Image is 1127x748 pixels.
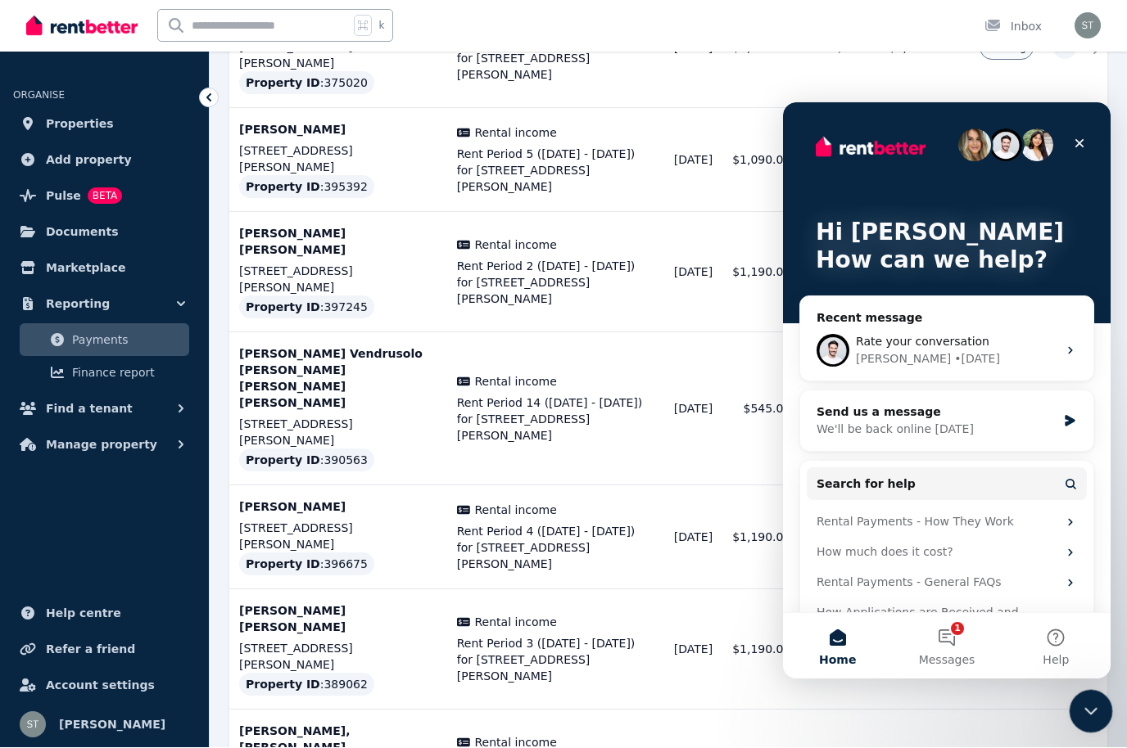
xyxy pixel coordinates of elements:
[20,324,189,357] a: Payments
[722,486,800,590] td: $1,190.00
[664,590,722,710] td: [DATE]
[239,226,437,259] p: [PERSON_NAME] [PERSON_NAME]
[46,640,135,660] span: Refer a friend
[239,449,374,472] div: : 390563
[13,144,196,177] a: Add property
[239,603,437,636] p: [PERSON_NAME] [PERSON_NAME]
[13,252,196,285] a: Marketplace
[783,103,1111,679] iframe: Intercom live chat
[46,399,133,419] span: Find a tenant
[13,216,196,249] a: Documents
[239,520,437,553] p: [STREET_ADDRESS][PERSON_NAME]
[239,39,437,72] p: [STREET_ADDRESS][PERSON_NAME]
[664,486,722,590] td: [DATE]
[457,34,654,83] span: Rent Period 8 ([DATE] - [DATE]) for [STREET_ADDRESS][PERSON_NAME]
[246,179,320,196] span: Property ID
[457,636,654,685] span: Rent Period 3 ([DATE] - [DATE]) for [STREET_ADDRESS][PERSON_NAME]
[239,122,437,138] p: [PERSON_NAME]
[1075,13,1101,39] img: Samantha Thomas
[239,176,374,199] div: : 395392
[475,374,557,390] span: Rental income
[722,333,800,486] td: $545.00
[13,597,196,630] a: Help centre
[13,90,65,101] span: ORGANISE
[664,109,722,213] td: [DATE]
[46,259,125,278] span: Marketplace
[239,674,374,696] div: : 389062
[475,502,557,519] span: Rental income
[1070,691,1113,734] iframe: Intercom live chat
[475,615,557,631] span: Rental income
[20,357,189,390] a: Finance report
[239,553,374,576] div: : 396675
[46,115,114,134] span: Properties
[246,556,320,573] span: Property ID
[246,453,320,469] span: Property ID
[46,223,119,242] span: Documents
[239,72,374,95] div: : 375020
[72,363,183,383] span: Finance report
[984,19,1042,35] div: Inbox
[475,125,557,142] span: Rental income
[457,259,654,308] span: Rent Period 2 ([DATE] - [DATE]) for [STREET_ADDRESS][PERSON_NAME]
[46,676,155,696] span: Account settings
[457,146,654,196] span: Rent Period 5 ([DATE] - [DATE]) for [STREET_ADDRESS][PERSON_NAME]
[13,288,196,321] button: Reporting
[239,264,437,296] p: [STREET_ADDRESS][PERSON_NAME]
[13,429,196,462] button: Manage property
[59,715,165,735] span: [PERSON_NAME]
[457,395,654,444] span: Rent Period 14 ([DATE] - [DATE]) for [STREET_ADDRESS][PERSON_NAME]
[13,393,196,426] button: Find a tenant
[13,180,196,213] a: PulseBETA
[20,712,46,738] img: Samantha Thomas
[46,604,121,624] span: Help centre
[46,187,81,206] span: Pulse
[46,435,157,455] span: Manage property
[46,295,110,314] span: Reporting
[246,300,320,316] span: Property ID
[239,417,437,449] p: [STREET_ADDRESS][PERSON_NAME]
[664,333,722,486] td: [DATE]
[46,151,132,170] span: Add property
[88,188,122,205] span: BETA
[239,346,437,412] p: [PERSON_NAME] Vendrusolo [PERSON_NAME] [PERSON_NAME] [PERSON_NAME]
[72,331,183,350] span: Payments
[239,143,437,176] p: [STREET_ADDRESS][PERSON_NAME]
[722,109,800,213] td: $1,090.00
[457,524,654,573] span: Rent Period 4 ([DATE] - [DATE]) for [STREET_ADDRESS][PERSON_NAME]
[13,633,196,666] a: Refer a friend
[722,213,800,333] td: $1,190.00
[475,237,557,254] span: Rental income
[664,213,722,333] td: [DATE]
[26,14,138,38] img: RentBetter
[722,590,800,710] td: $1,190.00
